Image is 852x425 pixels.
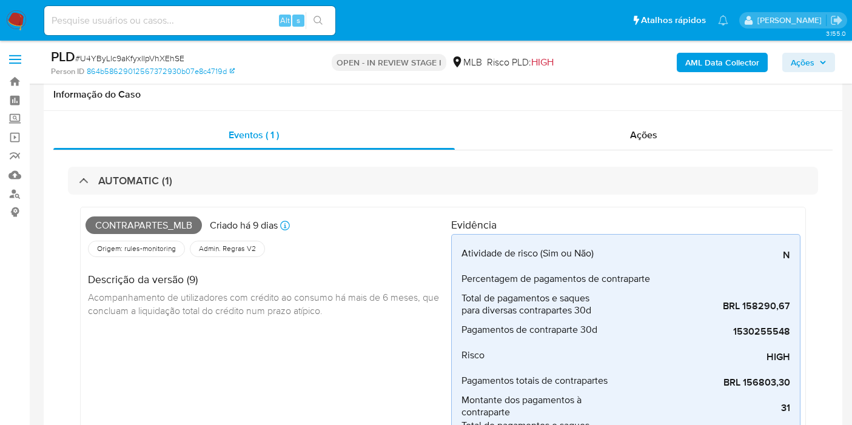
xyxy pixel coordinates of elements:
[461,273,650,285] span: Percentagem de pagamentos de contraparte
[44,13,335,28] input: Pesquise usuários ou casos...
[461,394,608,418] span: Montante dos pagamentos à contraparte
[608,376,790,389] span: BRL 156803,30
[685,53,759,72] b: AML Data Collector
[791,53,814,72] span: Ações
[677,53,768,72] button: AML Data Collector
[51,47,75,66] b: PLD
[461,247,594,259] span: Atividade de risco (Sim ou Não)
[88,290,441,317] span: Acompanhamento de utilizadores com crédito ao consumo há mais de 6 meses, que concluam a liquidaç...
[51,66,84,77] b: Person ID
[461,324,597,336] span: Pagamentos de contraparte 30d
[198,244,257,253] span: Admin. Regras V2
[87,66,235,77] a: 864b58629012567372930b07e8c4719d
[451,56,482,69] div: MLB
[451,218,800,232] h4: Evidência
[332,54,446,71] p: OPEN - IN REVIEW STAGE I
[98,174,172,187] h3: AUTOMATIC (1)
[487,56,554,69] span: Risco PLD:
[229,128,279,142] span: Eventos ( 1 )
[782,53,835,72] button: Ações
[718,15,728,25] a: Notificações
[461,292,608,316] span: Total de pagamentos e saques para diversas contrapartes 30d
[461,375,608,387] span: Pagamentos totais de contrapartes
[608,402,790,414] span: 31
[608,300,790,312] span: BRL 158290,67
[461,349,485,361] span: Risco
[297,15,300,26] span: s
[757,15,826,26] p: lucas.barboza@mercadolivre.com
[641,14,706,27] span: Atalhos rápidos
[88,273,441,286] h4: Descrição da versão (9)
[280,15,290,26] span: Alt
[53,89,833,101] h1: Informação do Caso
[608,351,790,363] span: HIGH
[531,55,554,69] span: HIGH
[86,216,202,235] span: Contrapartes_mlb
[830,14,843,27] a: Sair
[96,244,177,253] span: Origem: rules-monitoring
[75,52,184,64] span: # U4YByLlc9aKfyxlIpVhXEhSE
[210,219,278,232] p: Criado há 9 dias
[68,167,818,195] div: AUTOMATIC (1)
[306,12,330,29] button: search-icon
[608,326,790,338] span: 1530255548
[608,249,790,261] span: N
[630,128,657,142] span: Ações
